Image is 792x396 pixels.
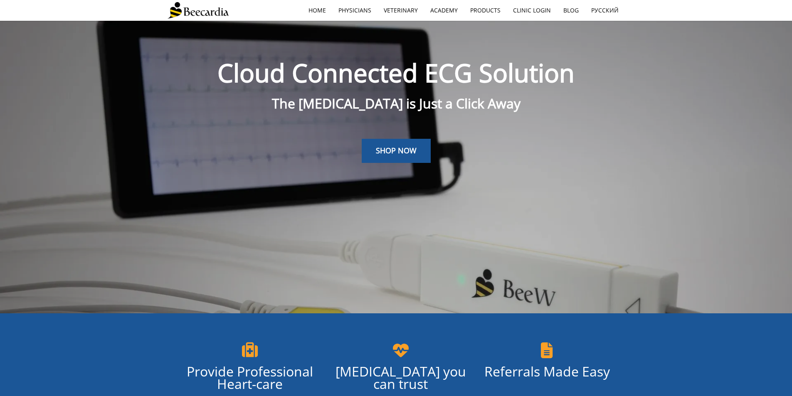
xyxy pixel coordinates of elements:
span: SHOP NOW [376,145,417,155]
a: Blog [557,1,585,20]
span: The [MEDICAL_DATA] is Just a Click Away [272,94,521,112]
a: home [302,1,332,20]
a: Русский [585,1,625,20]
span: Referrals Made Easy [484,362,610,380]
img: Beecardia [168,2,229,19]
span: Provide Professional Heart-care [187,362,313,393]
a: Veterinary [377,1,424,20]
a: Academy [424,1,464,20]
a: Physicians [332,1,377,20]
a: Clinic Login [507,1,557,20]
a: SHOP NOW [362,139,431,163]
span: Cloud Connected ECG Solution [217,56,575,90]
span: [MEDICAL_DATA] you can trust [336,362,466,393]
a: Products [464,1,507,20]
